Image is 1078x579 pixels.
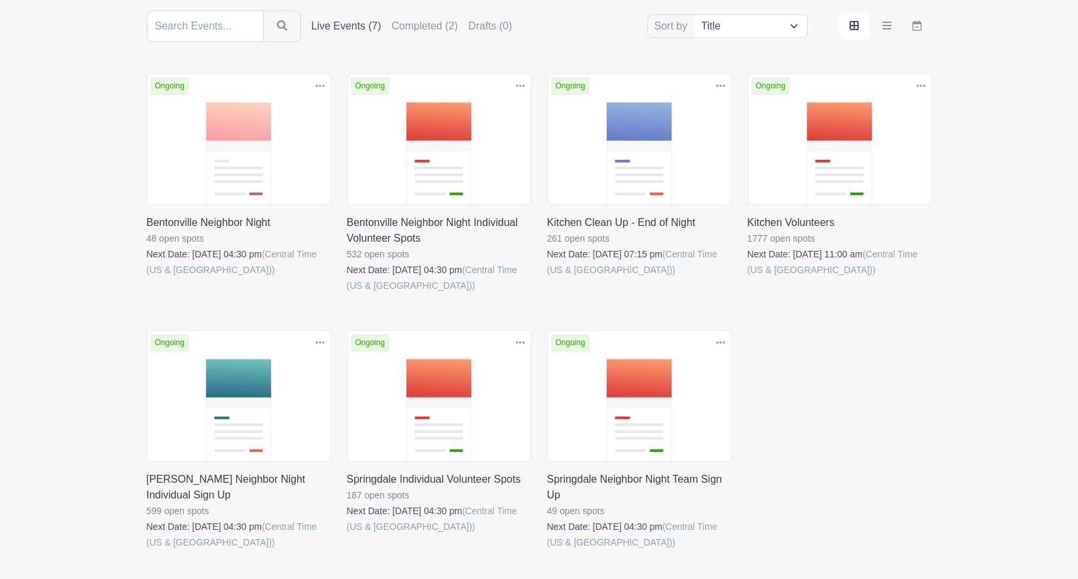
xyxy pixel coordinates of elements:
div: filters [312,18,523,34]
input: Search Events... [147,10,264,42]
label: Drafts (0) [469,18,512,34]
label: Completed (2) [391,18,458,34]
label: Live Events (7) [312,18,382,34]
label: Sort by [655,18,692,34]
div: order and view [839,13,932,39]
